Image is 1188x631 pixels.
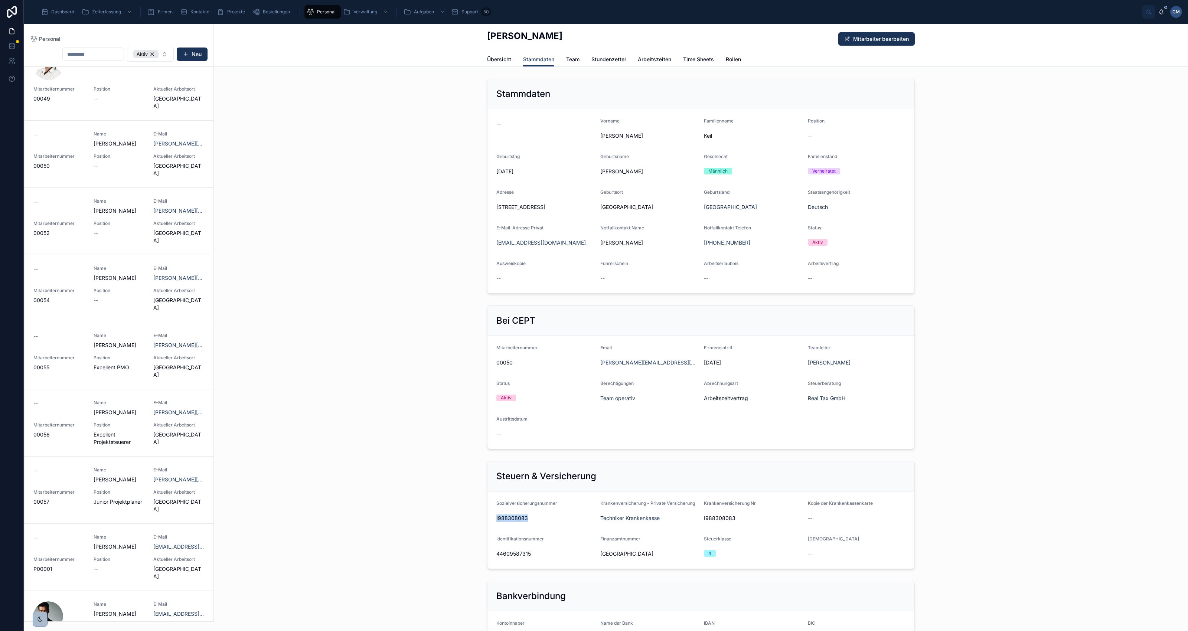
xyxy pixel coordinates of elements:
[51,9,74,15] span: Dashboard
[94,207,145,215] span: [PERSON_NAME]
[808,189,850,195] span: Staatsangehörigkeit
[153,556,205,562] span: Aktueller Arbeitsort
[94,288,145,294] span: Position
[808,345,830,350] span: Teamleiter
[94,431,145,446] span: Excellent Projektsteuerer
[25,40,213,121] a: [PERSON_NAME][PERSON_NAME][EMAIL_ADDRESS][DOMAIN_NAME]Mitarbeiternummer00049Position--Aktueller A...
[600,168,698,175] span: [PERSON_NAME]
[33,229,85,237] span: 00052
[353,9,377,15] span: Verwaltung
[461,9,478,15] span: Support
[25,389,213,457] a: --Name[PERSON_NAME]E-Mail[PERSON_NAME][EMAIL_ADDRESS][DOMAIN_NAME]Mitarbeiternummer00056PositionE...
[33,489,85,495] span: Mitarbeiternummer
[39,35,61,43] span: Personal
[30,35,61,43] a: Personal
[94,274,145,282] span: [PERSON_NAME]
[600,514,660,522] a: Techniker Krankenkasse
[177,48,208,61] a: Neu
[704,514,802,522] span: I988308083
[153,341,205,349] a: [PERSON_NAME][EMAIL_ADDRESS][DOMAIN_NAME]
[496,261,526,266] span: Ausweiskopie
[704,345,732,350] span: Firmeneintritt
[153,565,205,580] span: [GEOGRAPHIC_DATA]
[215,5,250,19] a: Projekte
[838,32,915,46] button: Mitarbeiter bearbeiten
[153,333,205,339] span: E-Mail
[496,536,544,542] span: Identifikationsnummer
[94,333,145,339] span: Name
[94,476,145,483] span: [PERSON_NAME]
[704,395,802,402] span: Arbeitszeitvertrag
[153,198,205,204] span: E-Mail
[25,322,213,389] a: --Name[PERSON_NAME]E-Mail[PERSON_NAME][EMAIL_ADDRESS][DOMAIN_NAME]Mitarbeiternummer00055PositionE...
[600,380,634,386] span: Berechtigungen
[153,131,205,137] span: E-Mail
[33,498,85,506] span: 00057
[153,95,205,110] span: [GEOGRAPHIC_DATA]
[496,620,525,626] span: Kontoinhaber
[33,265,38,273] span: --
[304,5,341,19] a: Personal
[487,53,511,68] a: Übersicht
[704,239,750,246] a: [PHONE_NUMBER]
[600,225,644,231] span: Notfallkontakt Name
[808,154,837,159] span: Familienstand
[36,4,1142,20] div: scrollable content
[487,56,511,63] span: Übersicht
[808,275,812,282] span: --
[94,229,98,237] span: --
[94,153,145,159] span: Position
[33,355,85,361] span: Mitarbeiternummer
[708,550,711,557] div: 4
[704,225,751,231] span: Notfallkontakt Telefon
[591,56,626,63] span: Stundenzettel
[808,550,812,558] span: --
[33,297,85,304] span: 00054
[1172,9,1180,15] span: CM
[94,400,145,406] span: Name
[33,400,38,407] span: --
[94,534,145,540] span: Name
[94,489,145,495] span: Position
[94,95,98,102] span: --
[153,364,205,379] span: [GEOGRAPHIC_DATA]
[178,5,215,19] a: Kontakte
[808,395,845,402] a: Real Tax GmbH
[600,536,640,542] span: Finanzamtnummer
[153,409,205,416] a: [PERSON_NAME][EMAIL_ADDRESS][DOMAIN_NAME]
[808,514,812,522] span: --
[33,153,85,159] span: Mitarbeiternummer
[808,203,828,211] span: Deutsch
[153,220,205,226] span: Aktueller Arbeitsort
[600,550,698,558] span: [GEOGRAPHIC_DATA]
[153,86,205,92] span: Aktueller Arbeitsort
[704,203,757,211] a: [GEOGRAPHIC_DATA]
[33,534,38,542] span: --
[33,131,38,138] span: --
[704,118,734,124] span: Familienname
[25,188,213,255] a: --Name[PERSON_NAME]E-Mail[PERSON_NAME][EMAIL_ADDRESS][DOMAIN_NAME]Mitarbeiternummer00052Position-...
[127,47,174,62] button: Select Button
[501,395,512,401] div: Aktiv
[496,514,594,522] span: I988308083
[496,239,586,246] a: [EMAIL_ADDRESS][DOMAIN_NAME]
[33,198,38,206] span: --
[25,457,213,524] a: --Name[PERSON_NAME]E-Mail[PERSON_NAME][EMAIL_ADDRESS][DOMAIN_NAME]Mitarbeiternummer00057PositionJ...
[263,9,290,15] span: Bestellungen
[496,590,566,602] h2: Bankverbindung
[94,86,145,92] span: Position
[496,168,594,175] span: [DATE]
[401,5,449,19] a: Aufgaben
[33,431,85,438] span: 00056
[153,274,205,282] a: [PERSON_NAME][EMAIL_ADDRESS][DOMAIN_NAME]
[153,162,205,177] span: [GEOGRAPHIC_DATA]
[600,395,635,402] span: Team operativ
[726,56,741,63] span: Rollen
[496,275,501,282] span: --
[808,620,815,626] span: BIC
[25,121,213,188] a: --Name[PERSON_NAME]E-Mail[PERSON_NAME][EMAIL_ADDRESS][DOMAIN_NAME]Mitarbeiternummer00050Position-...
[153,489,205,495] span: Aktueller Arbeitsort
[808,500,873,506] span: Kopie der Krankenkassenkarte
[704,189,730,195] span: Geburtsland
